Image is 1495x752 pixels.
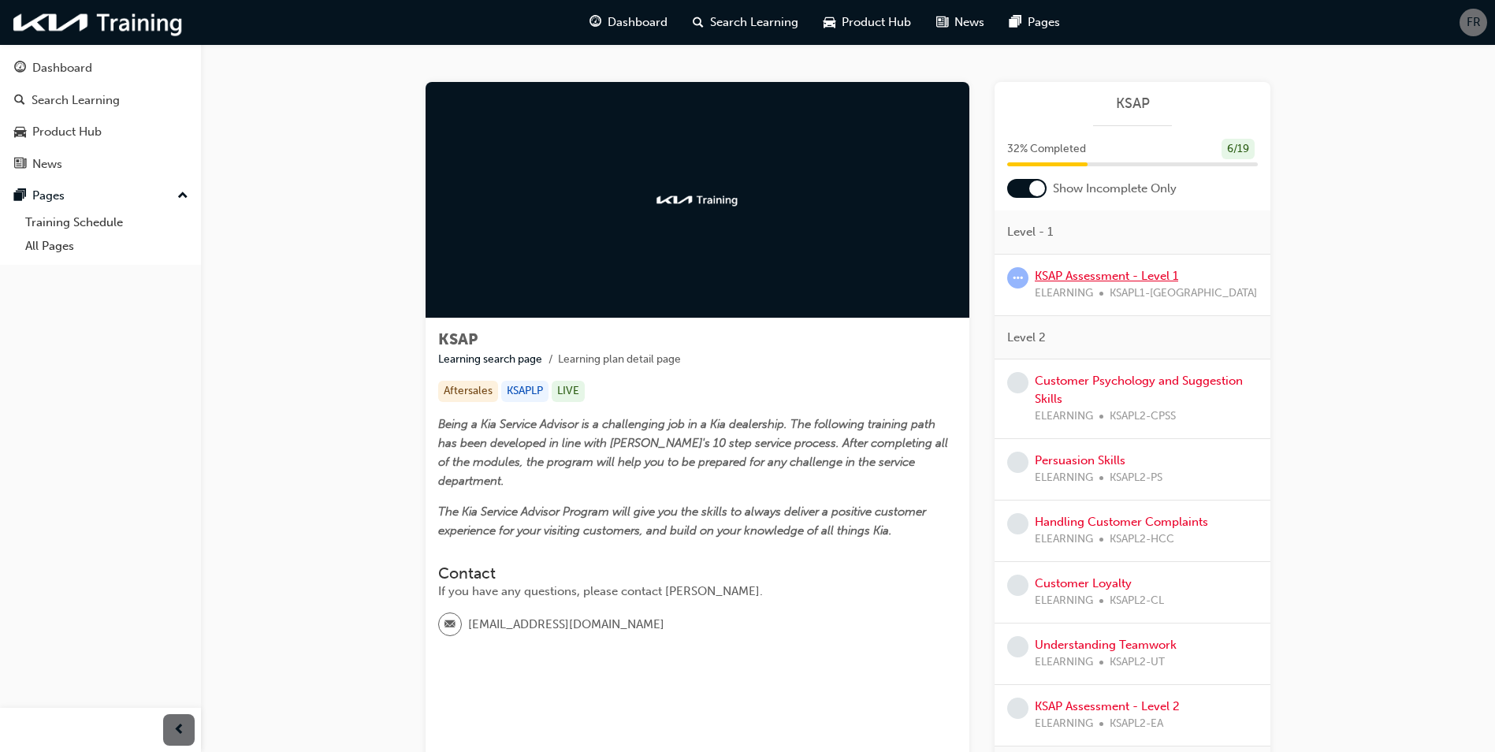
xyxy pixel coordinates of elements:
span: News [954,13,984,32]
span: KSAPL2-UT [1110,653,1165,672]
span: 32 % Completed [1007,140,1086,158]
a: news-iconNews [924,6,997,39]
span: search-icon [14,94,25,108]
span: Pages [1028,13,1060,32]
a: guage-iconDashboard [577,6,680,39]
li: Learning plan detail page [558,351,681,369]
span: learningRecordVerb_NONE-icon [1007,698,1028,719]
a: KSAP Assessment - Level 1 [1035,269,1178,283]
span: guage-icon [589,13,601,32]
div: Pages [32,187,65,205]
a: Handling Customer Complaints [1035,515,1208,529]
span: news-icon [14,158,26,172]
span: ELEARNING [1035,715,1093,733]
span: Product Hub [842,13,911,32]
span: learningRecordVerb_ATTEMPT-icon [1007,267,1028,289]
span: prev-icon [173,720,185,740]
div: Dashboard [32,59,92,77]
span: email-icon [444,615,456,635]
span: Dashboard [608,13,668,32]
span: learningRecordVerb_NONE-icon [1007,513,1028,534]
span: learningRecordVerb_NONE-icon [1007,636,1028,657]
span: pages-icon [1010,13,1021,32]
span: up-icon [177,186,188,207]
button: Pages [6,181,195,210]
span: KSAPL2-CPSS [1110,408,1176,426]
span: FR [1467,13,1481,32]
span: learningRecordVerb_NONE-icon [1007,575,1028,596]
a: KSAP [1007,95,1258,113]
a: pages-iconPages [997,6,1073,39]
span: ELEARNING [1035,592,1093,610]
span: news-icon [936,13,948,32]
h3: Contact [438,564,957,583]
span: KSAPL1-[GEOGRAPHIC_DATA] [1110,285,1257,303]
span: guage-icon [14,61,26,76]
div: Product Hub [32,123,102,141]
a: News [6,150,195,179]
span: search-icon [693,13,704,32]
div: KSAPLP [501,381,549,402]
span: pages-icon [14,189,26,203]
span: Search Learning [710,13,798,32]
div: If you have any questions, please contact [PERSON_NAME]. [438,583,957,601]
div: Search Learning [32,91,120,110]
a: Product Hub [6,117,195,147]
span: car-icon [14,125,26,140]
span: [EMAIL_ADDRESS][DOMAIN_NAME] [468,616,664,634]
span: Show Incomplete Only [1053,180,1177,198]
a: All Pages [19,234,195,259]
a: Learning search page [438,352,542,366]
a: car-iconProduct Hub [811,6,924,39]
span: ELEARNING [1035,285,1093,303]
span: car-icon [824,13,835,32]
span: ELEARNING [1035,408,1093,426]
a: KSAP Assessment - Level 2 [1035,699,1180,713]
a: Search Learning [6,86,195,115]
a: Training Schedule [19,210,195,235]
a: Dashboard [6,54,195,83]
a: search-iconSearch Learning [680,6,811,39]
button: DashboardSearch LearningProduct HubNews [6,50,195,181]
span: learningRecordVerb_NONE-icon [1007,372,1028,393]
span: KSAP [438,330,478,348]
div: News [32,155,62,173]
div: Aftersales [438,381,498,402]
img: kia-training [654,192,741,208]
span: ELEARNING [1035,653,1093,672]
span: KSAPL2-CL [1110,592,1164,610]
button: FR [1460,9,1487,36]
img: kia-training [8,6,189,39]
div: 6 / 19 [1222,139,1255,160]
span: Level 2 [1007,329,1046,347]
a: Customer Loyalty [1035,576,1132,590]
span: The Kia Service Advisor Program will give you the skills to always deliver a positive customer ex... [438,504,929,538]
span: KSAPL2-EA [1110,715,1163,733]
span: learningRecordVerb_NONE-icon [1007,452,1028,473]
a: Persuasion Skills [1035,453,1125,467]
div: LIVE [552,381,585,402]
a: Customer Psychology and Suggestion Skills [1035,374,1243,406]
span: Level - 1 [1007,223,1053,241]
span: KSAPL2-PS [1110,469,1162,487]
span: KSAPL2-HCC [1110,530,1174,549]
span: ELEARNING [1035,469,1093,487]
a: Understanding Teamwork [1035,638,1177,652]
span: ELEARNING [1035,530,1093,549]
span: Being a Kia Service Advisor is a challenging job in a Kia dealership. The following training path... [438,417,951,488]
